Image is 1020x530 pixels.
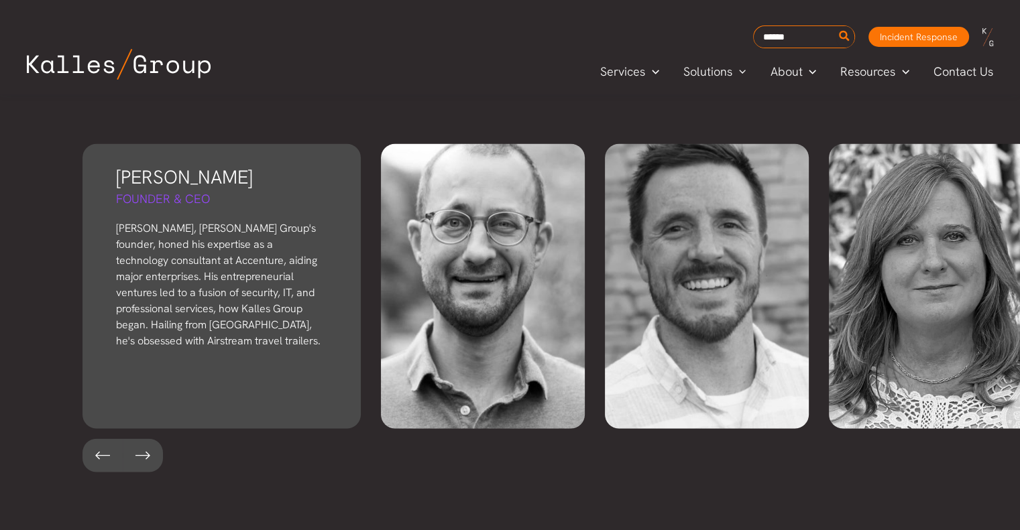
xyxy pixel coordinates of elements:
h3: [PERSON_NAME] [116,164,327,190]
span: About [770,62,802,82]
span: Solutions [683,62,732,82]
span: Menu Toggle [802,62,816,82]
span: Menu Toggle [895,62,909,82]
a: AboutMenu Toggle [758,62,828,82]
span: Menu Toggle [732,62,746,82]
img: Kalles Group [27,49,211,80]
a: Incident Response [868,27,969,47]
nav: Primary Site Navigation [588,60,1007,82]
p: [PERSON_NAME], [PERSON_NAME] Group's founder, honed his expertise as a technology consultant at A... [116,220,327,349]
a: SolutionsMenu Toggle [671,62,758,82]
a: Contact Us [921,62,1007,82]
span: Services [600,62,645,82]
h5: Founder & CEO [116,190,327,207]
span: Resources [840,62,895,82]
button: Search [836,26,853,48]
span: Contact Us [933,62,993,82]
span: Menu Toggle [645,62,659,82]
a: ServicesMenu Toggle [588,62,671,82]
a: ResourcesMenu Toggle [828,62,921,82]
